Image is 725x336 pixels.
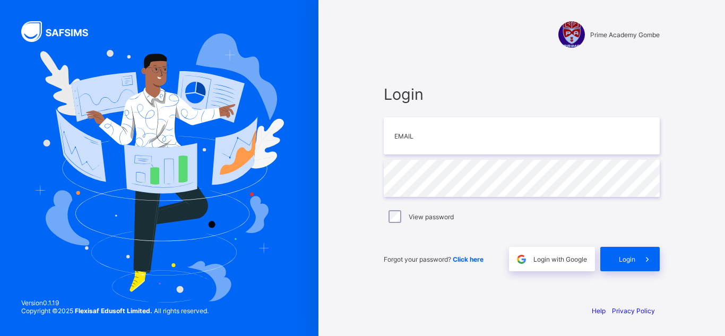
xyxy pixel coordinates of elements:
img: SAFSIMS Logo [21,21,101,42]
label: View password [409,213,454,221]
span: Copyright © 2025 All rights reserved. [21,307,209,315]
span: Login [619,255,635,263]
span: Login with Google [533,255,587,263]
span: Login [384,85,660,104]
a: Help [592,307,606,315]
span: Version 0.1.19 [21,299,209,307]
span: Prime Academy Gombe [590,31,660,39]
strong: Flexisaf Edusoft Limited. [75,307,152,315]
a: Click here [453,255,484,263]
img: google.396cfc9801f0270233282035f929180a.svg [515,253,528,265]
a: Privacy Policy [612,307,655,315]
img: Hero Image [34,33,284,302]
span: Forgot your password? [384,255,484,263]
